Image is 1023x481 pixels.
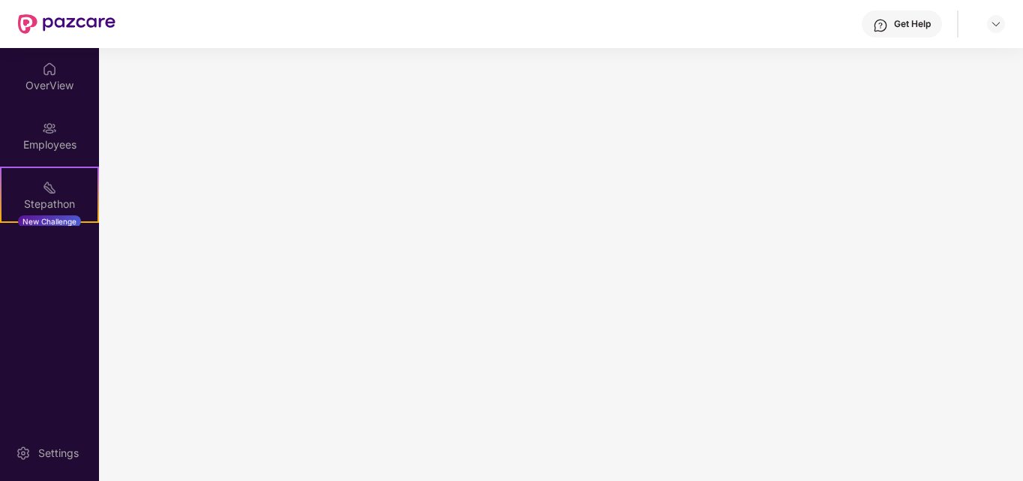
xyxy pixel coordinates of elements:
[18,215,81,227] div: New Challenge
[42,180,57,195] img: svg+xml;base64,PHN2ZyB4bWxucz0iaHR0cDovL3d3dy53My5vcmcvMjAwMC9zdmciIHdpZHRoPSIyMSIgaGVpZ2h0PSIyMC...
[42,62,57,77] img: svg+xml;base64,PHN2ZyBpZD0iSG9tZSIgeG1sbnM9Imh0dHA6Ly93d3cudzMub3JnLzIwMDAvc3ZnIiB3aWR0aD0iMjAiIG...
[990,18,1002,30] img: svg+xml;base64,PHN2ZyBpZD0iRHJvcGRvd24tMzJ4MzIiIHhtbG5zPSJodHRwOi8vd3d3LnczLm9yZy8yMDAwL3N2ZyIgd2...
[34,446,83,461] div: Settings
[18,14,115,34] img: New Pazcare Logo
[894,18,931,30] div: Get Help
[873,18,888,33] img: svg+xml;base64,PHN2ZyBpZD0iSGVscC0zMngzMiIgeG1sbnM9Imh0dHA6Ly93d3cudzMub3JnLzIwMDAvc3ZnIiB3aWR0aD...
[42,121,57,136] img: svg+xml;base64,PHN2ZyBpZD0iRW1wbG95ZWVzIiB4bWxucz0iaHR0cDovL3d3dy53My5vcmcvMjAwMC9zdmciIHdpZHRoPS...
[16,446,31,461] img: svg+xml;base64,PHN2ZyBpZD0iU2V0dGluZy0yMHgyMCIgeG1sbnM9Imh0dHA6Ly93d3cudzMub3JnLzIwMDAvc3ZnIiB3aW...
[1,197,97,212] div: Stepathon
